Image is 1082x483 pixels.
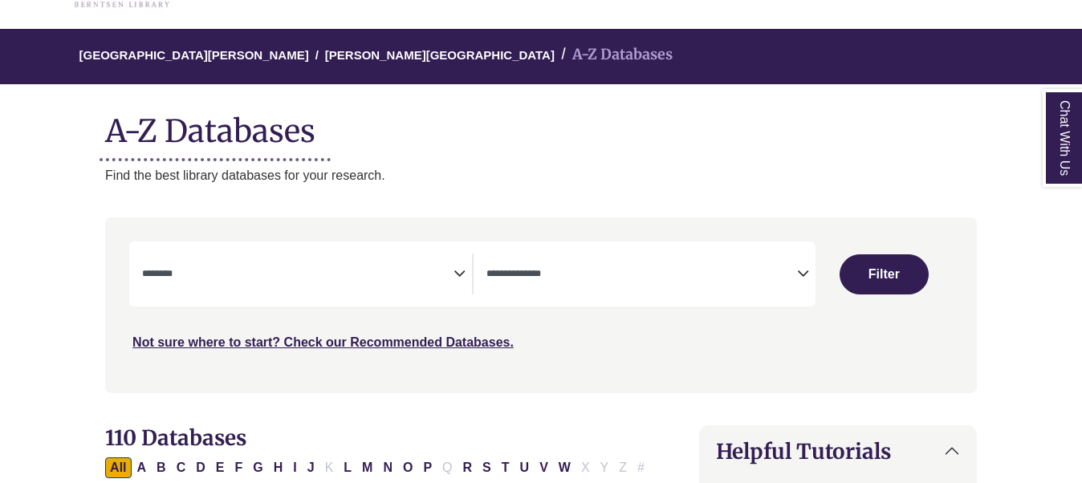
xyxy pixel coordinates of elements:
button: Filter Results I [288,457,301,478]
button: Submit for Search Results [840,254,928,294]
button: Filter Results H [269,457,288,478]
div: Alpha-list to filter by first letter of database name [105,460,651,473]
button: Filter Results B [152,457,171,478]
button: Filter Results J [303,457,319,478]
button: Filter Results G [248,457,267,478]
h1: A-Z Databases [105,100,977,149]
button: Filter Results C [172,457,191,478]
button: Filter Results D [191,457,210,478]
a: [GEOGRAPHIC_DATA][PERSON_NAME] [79,46,309,62]
button: Filter Results M [357,457,377,478]
button: Filter Results L [339,457,356,478]
a: Not sure where to start? Check our Recommended Databases. [132,335,514,349]
button: Filter Results V [535,457,553,478]
button: Filter Results A [132,457,152,478]
button: Filter Results P [418,457,437,478]
textarea: Search [486,269,797,282]
button: All [105,457,131,478]
a: [PERSON_NAME][GEOGRAPHIC_DATA] [325,46,555,62]
button: Filter Results N [378,457,397,478]
button: Filter Results E [211,457,230,478]
button: Filter Results W [554,457,576,478]
button: Filter Results T [497,457,515,478]
button: Filter Results R [458,457,478,478]
span: 110 Databases [105,424,246,451]
li: A-Z Databases [555,43,673,67]
nav: Search filters [105,217,977,392]
p: Find the best library databases for your research. [105,165,977,186]
nav: breadcrumb [105,29,977,84]
button: Filter Results O [398,457,417,478]
button: Filter Results U [515,457,535,478]
button: Filter Results S [478,457,496,478]
button: Helpful Tutorials [700,426,976,477]
button: Filter Results F [230,457,247,478]
textarea: Search [142,269,453,282]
